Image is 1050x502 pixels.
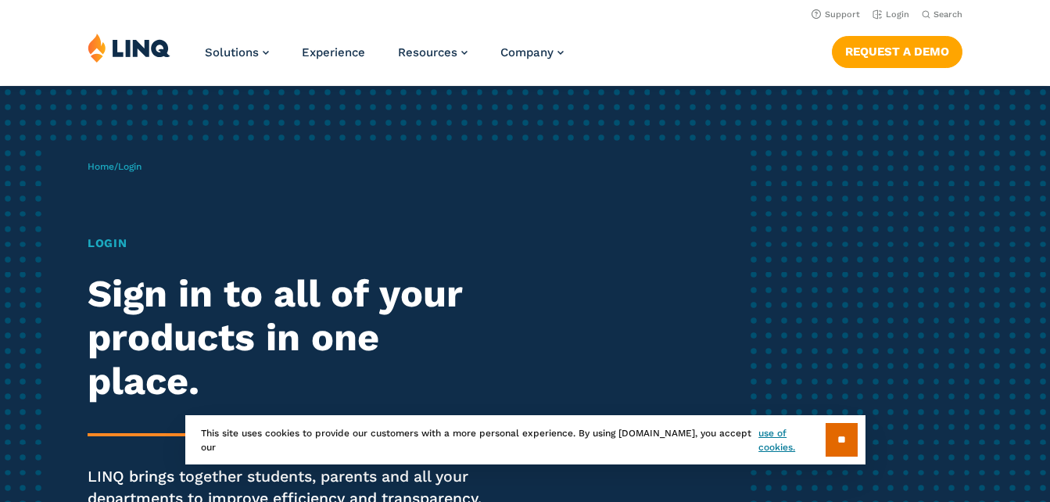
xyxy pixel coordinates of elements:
[832,33,962,67] nav: Button Navigation
[500,45,564,59] a: Company
[205,45,259,59] span: Solutions
[398,45,468,59] a: Resources
[88,272,492,403] h2: Sign in to all of your products in one place.
[758,426,825,454] a: use of cookies.
[88,235,492,252] h1: Login
[398,45,457,59] span: Resources
[934,9,962,20] span: Search
[118,161,142,172] span: Login
[302,45,365,59] a: Experience
[873,9,909,20] a: Login
[88,161,142,172] span: /
[205,33,564,84] nav: Primary Navigation
[812,9,860,20] a: Support
[500,45,554,59] span: Company
[832,36,962,67] a: Request a Demo
[185,415,865,464] div: This site uses cookies to provide our customers with a more personal experience. By using [DOMAIN...
[88,33,170,63] img: LINQ | K‑12 Software
[922,9,962,20] button: Open Search Bar
[88,161,114,172] a: Home
[205,45,269,59] a: Solutions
